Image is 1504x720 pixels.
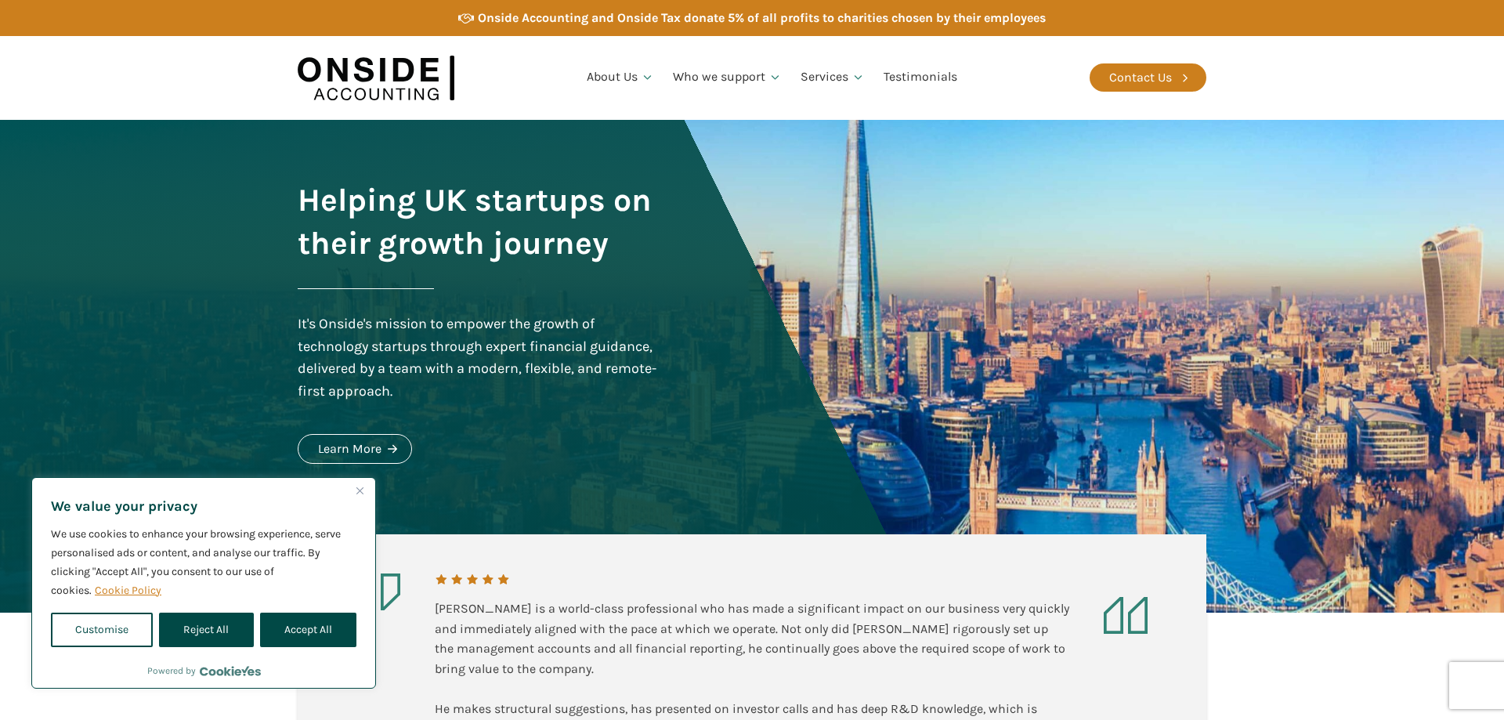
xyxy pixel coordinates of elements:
p: We value your privacy [51,497,356,516]
p: We use cookies to enhance your browsing experience, serve personalised ads or content, and analys... [51,525,356,600]
a: Visit CookieYes website [200,666,261,676]
button: Accept All [260,613,356,647]
a: Cookie Policy [94,583,162,598]
h1: Helping UK startups on their growth journey [298,179,661,265]
div: Onside Accounting and Onside Tax donate 5% of all profits to charities chosen by their employees [478,8,1046,28]
a: About Us [577,51,663,104]
img: Onside Accounting [298,48,454,108]
button: Customise [51,613,153,647]
a: Testimonials [874,51,967,104]
div: Learn More [318,439,381,459]
a: Who we support [663,51,791,104]
button: Reject All [159,613,253,647]
a: Contact Us [1090,63,1206,92]
div: We value your privacy [31,477,376,689]
img: Close [356,487,363,494]
div: Powered by [147,663,261,678]
a: Learn More [298,434,412,464]
button: Close [350,481,369,500]
a: Services [791,51,874,104]
div: It's Onside's mission to empower the growth of technology startups through expert financial guida... [298,313,661,403]
div: Contact Us [1109,67,1172,88]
